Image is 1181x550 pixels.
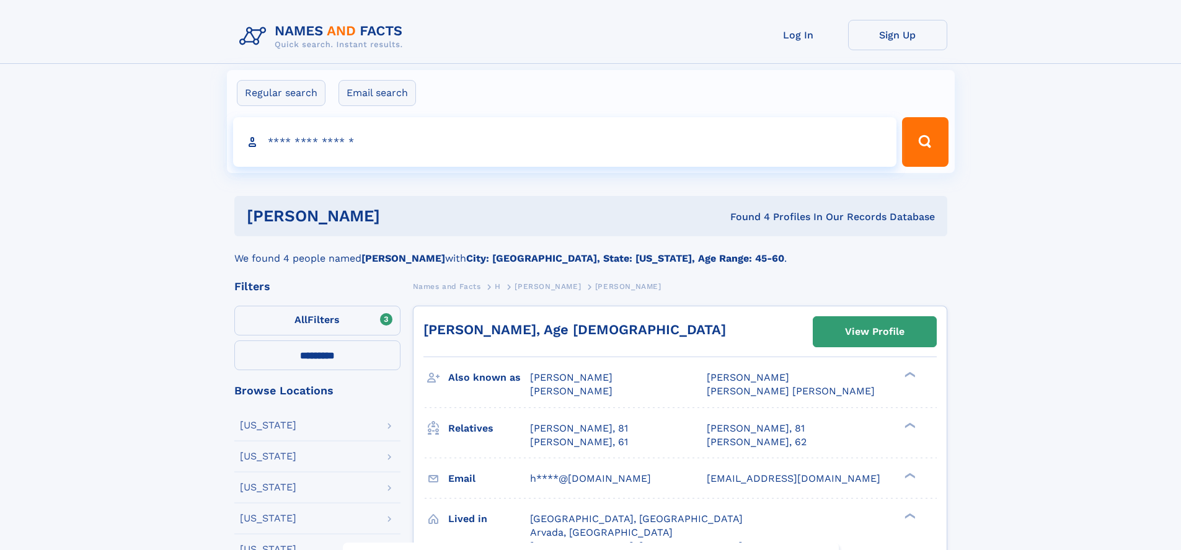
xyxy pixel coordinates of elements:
[448,418,530,439] h3: Relatives
[530,371,613,383] span: [PERSON_NAME]
[234,20,413,53] img: Logo Names and Facts
[448,508,530,530] h3: Lived in
[247,208,555,224] h1: [PERSON_NAME]
[240,420,296,430] div: [US_STATE]
[234,236,947,266] div: We found 4 people named with .
[466,252,784,264] b: City: [GEOGRAPHIC_DATA], State: [US_STATE], Age Range: 45-60
[233,117,897,167] input: search input
[448,367,530,388] h3: Also known as
[515,282,581,291] span: [PERSON_NAME]
[240,482,296,492] div: [US_STATE]
[530,385,613,397] span: [PERSON_NAME]
[707,371,789,383] span: [PERSON_NAME]
[813,317,936,347] a: View Profile
[707,435,807,449] a: [PERSON_NAME], 62
[530,526,673,538] span: Arvada, [GEOGRAPHIC_DATA]
[237,80,325,106] label: Regular search
[413,278,481,294] a: Names and Facts
[848,20,947,50] a: Sign Up
[234,385,400,396] div: Browse Locations
[595,282,661,291] span: [PERSON_NAME]
[361,252,445,264] b: [PERSON_NAME]
[555,210,935,224] div: Found 4 Profiles In Our Records Database
[901,512,916,520] div: ❯
[240,451,296,461] div: [US_STATE]
[448,468,530,489] h3: Email
[240,513,296,523] div: [US_STATE]
[530,513,743,525] span: [GEOGRAPHIC_DATA], [GEOGRAPHIC_DATA]
[530,422,628,435] a: [PERSON_NAME], 81
[749,20,848,50] a: Log In
[530,435,628,449] a: [PERSON_NAME], 61
[234,306,400,335] label: Filters
[707,472,880,484] span: [EMAIL_ADDRESS][DOMAIN_NAME]
[495,278,501,294] a: H
[707,385,875,397] span: [PERSON_NAME] [PERSON_NAME]
[901,471,916,479] div: ❯
[515,278,581,294] a: [PERSON_NAME]
[338,80,416,106] label: Email search
[234,281,400,292] div: Filters
[901,371,916,379] div: ❯
[901,421,916,429] div: ❯
[294,314,307,326] span: All
[845,317,905,346] div: View Profile
[423,322,726,337] a: [PERSON_NAME], Age [DEMOGRAPHIC_DATA]
[495,282,501,291] span: H
[707,422,805,435] a: [PERSON_NAME], 81
[902,117,948,167] button: Search Button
